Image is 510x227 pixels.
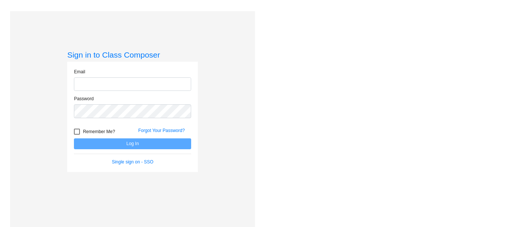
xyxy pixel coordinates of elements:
label: Email [74,68,85,75]
a: Forgot Your Password? [138,128,185,133]
button: Log In [74,138,191,149]
h3: Sign in to Class Composer [67,50,198,59]
a: Single sign on - SSO [112,159,153,165]
label: Password [74,95,94,102]
span: Remember Me? [83,127,115,136]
